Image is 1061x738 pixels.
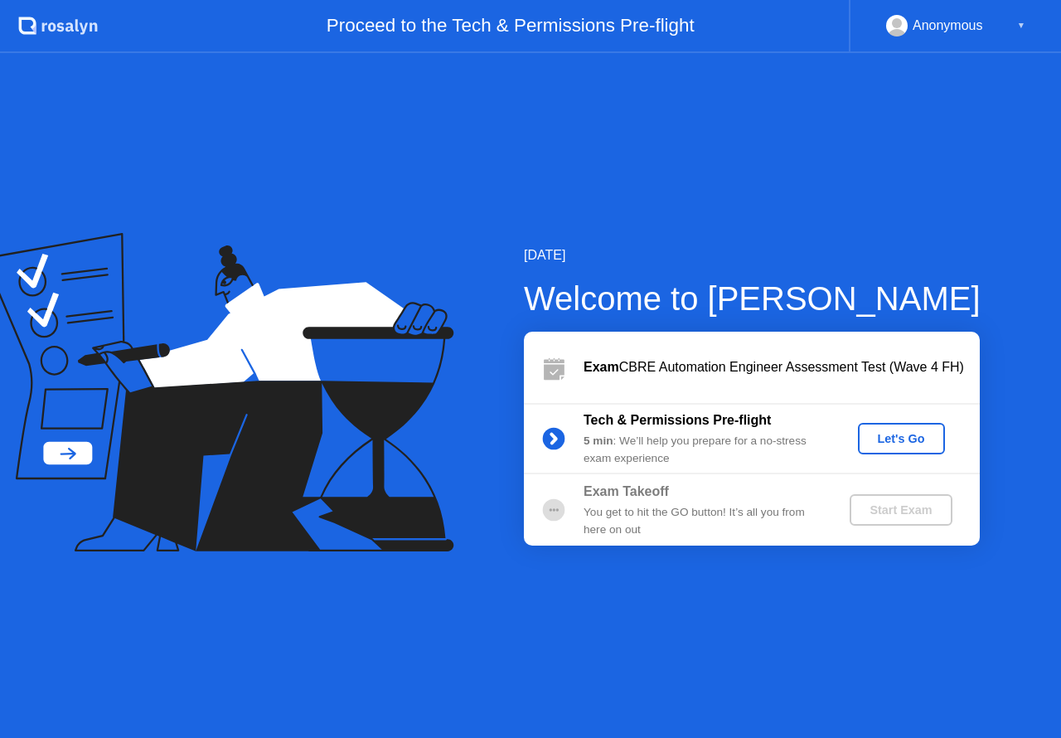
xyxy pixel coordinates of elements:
[584,360,619,374] b: Exam
[858,423,945,454] button: Let's Go
[856,503,945,517] div: Start Exam
[524,245,981,265] div: [DATE]
[584,484,669,498] b: Exam Takeoff
[913,15,983,36] div: Anonymous
[584,433,822,467] div: : We’ll help you prepare for a no-stress exam experience
[850,494,952,526] button: Start Exam
[1017,15,1025,36] div: ▼
[865,432,938,445] div: Let's Go
[584,435,613,447] b: 5 min
[584,413,771,427] b: Tech & Permissions Pre-flight
[584,357,980,377] div: CBRE Automation Engineer Assessment Test (Wave 4 FH)
[584,504,822,538] div: You get to hit the GO button! It’s all you from here on out
[524,274,981,323] div: Welcome to [PERSON_NAME]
